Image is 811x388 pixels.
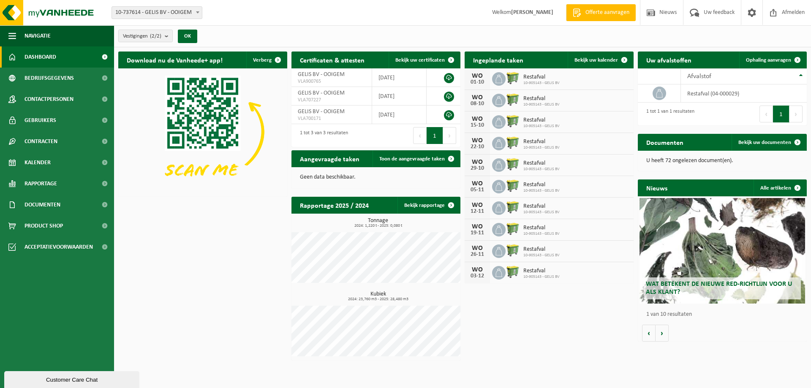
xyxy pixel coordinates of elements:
a: Alle artikelen [754,179,806,196]
button: Next [443,127,456,144]
span: GELIS BV - OOIGEM [298,90,345,96]
h2: Ingeplande taken [465,52,532,68]
img: WB-0660-HPE-GN-50 [506,114,520,128]
span: 10-905143 - GELIS BV [523,81,560,86]
span: 10-905143 - GELIS BV [523,231,560,236]
button: Previous [413,127,427,144]
a: Bekijk rapportage [397,197,460,214]
span: Toon de aangevraagde taken [379,156,445,162]
span: Restafval [523,268,560,274]
img: WB-0660-HPE-GN-50 [506,265,520,279]
div: WO [469,137,486,144]
span: Verberg [253,57,272,63]
button: Verberg [246,52,286,68]
h2: Aangevraagde taken [291,150,368,167]
div: 22-10 [469,144,486,150]
span: 2024: 23,760 m3 - 2025: 28,480 m3 [296,297,460,301]
button: Vestigingen(2/2) [118,30,173,42]
div: WO [469,94,486,101]
div: WO [469,159,486,166]
span: Bekijk uw certificaten [395,57,445,63]
h2: Documenten [638,134,692,150]
div: 26-11 [469,252,486,258]
span: 10-737614 - GELIS BV - OOIGEM [112,7,202,19]
div: 29-10 [469,166,486,171]
div: WO [469,116,486,122]
td: [DATE] [372,68,427,87]
span: 10-905143 - GELIS BV [523,274,560,279]
div: 19-11 [469,230,486,236]
span: 10-905143 - GELIS BV [523,145,560,150]
button: 1 [773,106,789,122]
td: restafval (04-000029) [681,84,807,103]
span: Restafval [523,117,560,124]
span: 10-905143 - GELIS BV [523,102,560,107]
h2: Rapportage 2025 / 2024 [291,197,377,213]
span: Restafval [523,74,560,81]
a: Wat betekent de nieuwe RED-richtlijn voor u als klant? [640,198,805,304]
div: 03-12 [469,273,486,279]
span: Bekijk uw kalender [574,57,618,63]
span: 10-905143 - GELIS BV [523,253,560,258]
span: Restafval [523,203,560,210]
h2: Download nu de Vanheede+ app! [118,52,231,68]
span: VLA900765 [298,78,365,85]
td: [DATE] [372,106,427,124]
iframe: chat widget [4,369,141,388]
span: Kalender [24,152,51,173]
div: 01-10 [469,79,486,85]
span: 10-905143 - GELIS BV [523,188,560,193]
span: Gebruikers [24,110,56,131]
div: 15-10 [469,122,486,128]
a: Toon de aangevraagde taken [373,150,460,167]
img: WB-0660-HPE-GN-50 [506,157,520,171]
span: Ophaling aanvragen [746,57,791,63]
span: VLA700171 [298,115,365,122]
count: (2/2) [150,33,161,39]
span: 2024: 1,220 t - 2025: 0,080 t [296,224,460,228]
a: Ophaling aanvragen [739,52,806,68]
img: WB-0660-HPE-GN-50 [506,200,520,214]
span: Bedrijfsgegevens [24,68,74,89]
img: Download de VHEPlus App [118,68,287,195]
div: 12-11 [469,209,486,214]
button: Next [789,106,803,122]
button: 1 [427,127,443,144]
span: Acceptatievoorwaarden [24,236,93,258]
a: Bekijk uw documenten [732,134,806,151]
div: WO [469,73,486,79]
h2: Uw afvalstoffen [638,52,700,68]
span: Wat betekent de nieuwe RED-richtlijn voor u als klant? [646,281,792,296]
span: Rapportage [24,173,57,194]
strong: [PERSON_NAME] [511,9,553,16]
span: Offerte aanvragen [583,8,631,17]
img: WB-0660-HPE-GN-50 [506,136,520,150]
div: WO [469,180,486,187]
div: 08-10 [469,101,486,107]
div: WO [469,202,486,209]
span: Documenten [24,194,60,215]
span: Bekijk uw documenten [738,140,791,145]
div: 1 tot 3 van 3 resultaten [296,126,348,145]
a: Offerte aanvragen [566,4,636,21]
div: 05-11 [469,187,486,193]
span: Restafval [523,225,560,231]
button: Volgende [656,325,669,342]
span: Vestigingen [123,30,161,43]
span: Navigatie [24,25,51,46]
img: WB-0660-HPE-GN-50 [506,243,520,258]
p: Geen data beschikbaar. [300,174,452,180]
a: Bekijk uw certificaten [389,52,460,68]
span: Restafval [523,95,560,102]
h3: Tonnage [296,218,460,228]
span: Afvalstof [687,73,711,80]
p: U heeft 72 ongelezen document(en). [646,158,798,164]
span: 10-905143 - GELIS BV [523,210,560,215]
button: Vorige [642,325,656,342]
span: 10-737614 - GELIS BV - OOIGEM [112,6,202,19]
img: WB-0660-HPE-GN-50 [506,71,520,85]
span: 10-905143 - GELIS BV [523,124,560,129]
button: OK [178,30,197,43]
span: Contracten [24,131,57,152]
